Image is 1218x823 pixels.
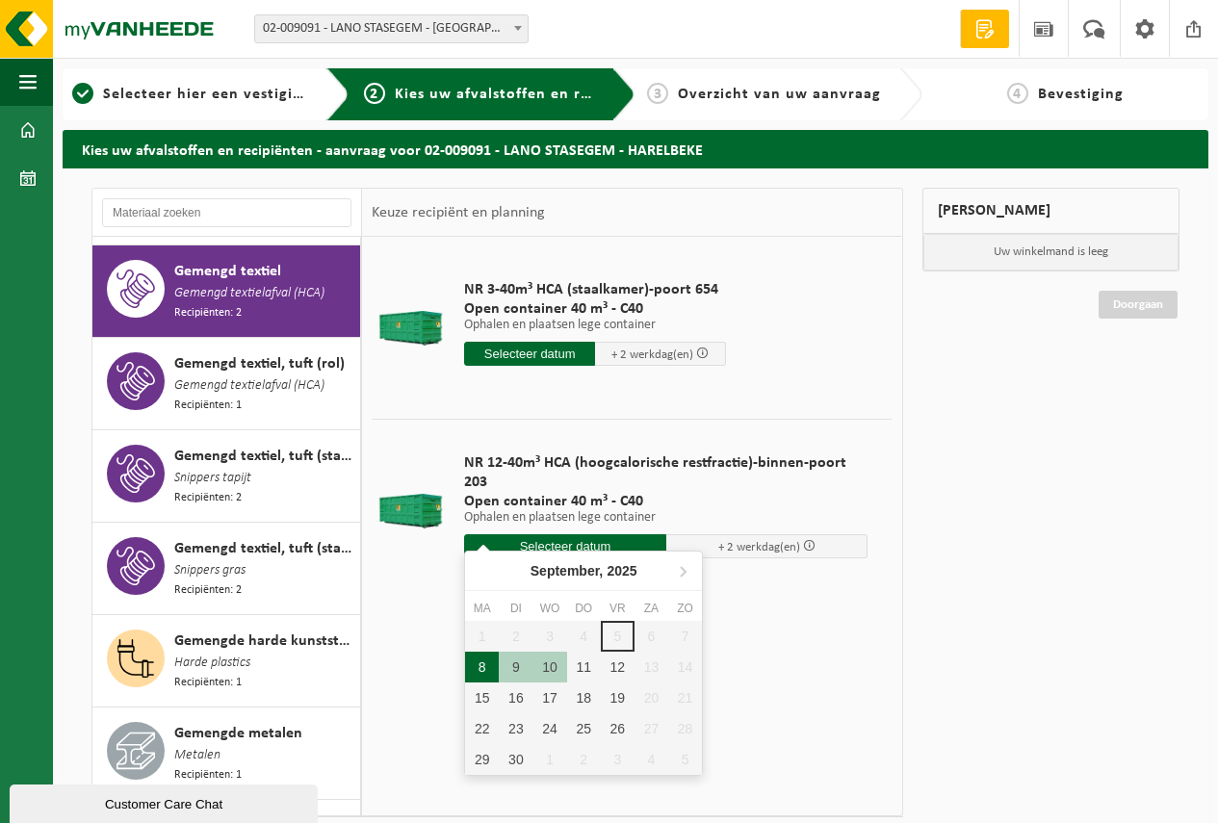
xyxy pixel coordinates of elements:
[635,599,668,618] div: za
[601,713,635,744] div: 26
[174,766,242,784] span: Recipiënten: 1
[465,744,499,775] div: 29
[174,674,242,692] span: Recipiënten: 1
[601,744,635,775] div: 3
[255,15,528,42] span: 02-009091 - LANO STASEGEM - HARELBEKE
[1099,291,1178,319] a: Doorgaan
[174,468,251,489] span: Snippers tapijt
[465,599,499,618] div: ma
[464,492,868,511] span: Open container 40 m³ - C40
[174,722,302,745] span: Gemengde metalen
[92,245,361,338] button: Gemengd textiel Gemengd textielafval (HCA) Recipiënten: 2
[174,260,281,283] span: Gemengd textiel
[532,713,566,744] div: 24
[523,555,645,586] div: September,
[92,707,361,800] button: Gemengde metalen Metalen Recipiënten: 1
[567,744,601,775] div: 2
[678,87,881,102] span: Overzicht van uw aanvraag
[464,280,726,299] span: NR 3-40m³ HCA (staalkamer)-poort 654
[922,188,1180,234] div: [PERSON_NAME]
[465,652,499,682] div: 8
[464,342,595,366] input: Selecteer datum
[567,713,601,744] div: 25
[174,630,355,653] span: Gemengde harde kunststoffen (PE, PP en PVC), recycleerbaar (industrieel)
[668,599,702,618] div: zo
[607,564,636,578] i: 2025
[174,745,220,766] span: Metalen
[601,682,635,713] div: 19
[1038,87,1124,102] span: Bevestiging
[499,713,532,744] div: 23
[364,83,385,104] span: 2
[92,615,361,707] button: Gemengde harde kunststoffen (PE, PP en PVC), recycleerbaar (industrieel) Harde plastics Recipiënt...
[395,87,660,102] span: Kies uw afvalstoffen en recipiënten
[174,304,242,322] span: Recipiënten: 2
[601,652,635,682] div: 12
[499,744,532,775] div: 30
[174,397,242,415] span: Recipiënten: 1
[567,682,601,713] div: 18
[464,511,868,525] p: Ophalen en plaatsen lege container
[923,234,1179,270] p: Uw winkelmand is leeg
[464,453,868,492] span: NR 12-40m³ HCA (hoogcalorische restfractie)-binnen-poort 203
[465,713,499,744] div: 22
[10,781,322,823] iframe: chat widget
[174,489,242,507] span: Recipiënten: 2
[102,198,351,227] input: Materiaal zoeken
[174,560,246,581] span: Snippers gras
[532,744,566,775] div: 1
[1007,83,1028,104] span: 4
[174,581,242,600] span: Recipiënten: 2
[601,599,635,618] div: vr
[567,599,601,618] div: do
[718,541,800,553] span: + 2 werkdag(en)
[532,682,566,713] div: 17
[611,348,693,361] span: + 2 werkdag(en)
[103,87,311,102] span: Selecteer hier een vestiging
[254,14,529,43] span: 02-009091 - LANO STASEGEM - HARELBEKE
[92,430,361,523] button: Gemengd textiel, tuft (stansresten), recycleerbaar Snippers tapijt Recipiënten: 2
[174,283,324,304] span: Gemengd textielafval (HCA)
[174,653,250,674] span: Harde plastics
[465,682,499,713] div: 15
[499,652,532,682] div: 9
[174,375,324,397] span: Gemengd textielafval (HCA)
[72,83,93,104] span: 1
[464,534,666,558] input: Selecteer datum
[532,599,566,618] div: wo
[63,130,1208,167] h2: Kies uw afvalstoffen en recipiënten - aanvraag voor 02-009091 - LANO STASEGEM - HARELBEKE
[499,599,532,618] div: di
[174,537,355,560] span: Gemengd textiel, tuft (stansresten)(valorisatie)
[499,682,532,713] div: 16
[647,83,668,104] span: 3
[464,299,726,319] span: Open container 40 m³ - C40
[72,83,311,106] a: 1Selecteer hier een vestiging
[532,652,566,682] div: 10
[567,652,601,682] div: 11
[174,445,355,468] span: Gemengd textiel, tuft (stansresten), recycleerbaar
[464,319,726,332] p: Ophalen en plaatsen lege container
[362,189,555,237] div: Keuze recipiënt en planning
[92,523,361,615] button: Gemengd textiel, tuft (stansresten)(valorisatie) Snippers gras Recipiënten: 2
[92,338,361,430] button: Gemengd textiel, tuft (rol) Gemengd textielafval (HCA) Recipiënten: 1
[174,352,345,375] span: Gemengd textiel, tuft (rol)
